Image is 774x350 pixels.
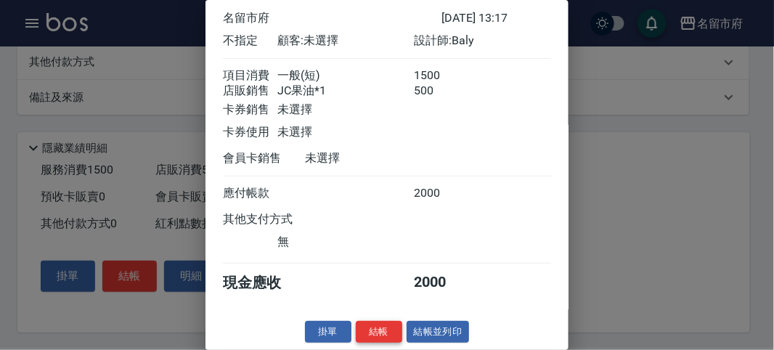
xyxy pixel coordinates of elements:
[441,11,551,26] div: [DATE] 13:17
[415,273,469,293] div: 2000
[415,186,469,201] div: 2000
[223,151,305,166] div: 會員卡銷售
[223,68,277,84] div: 項目消費
[223,102,277,118] div: 卡券銷售
[223,186,277,201] div: 應付帳款
[277,84,414,99] div: JC果油*1
[223,84,277,99] div: 店販銷售
[223,273,305,293] div: 現金應收
[277,68,414,84] div: 一般(短)
[356,321,402,343] button: 結帳
[223,11,441,26] div: 名留市府
[407,321,470,343] button: 結帳並列印
[223,212,333,227] div: 其他支付方式
[415,33,551,49] div: 設計師: Baly
[277,102,414,118] div: 未選擇
[277,125,414,140] div: 未選擇
[223,33,277,49] div: 不指定
[223,125,277,140] div: 卡券使用
[305,321,351,343] button: 掛單
[305,151,441,166] div: 未選擇
[415,84,469,99] div: 500
[277,235,414,250] div: 無
[415,68,469,84] div: 1500
[277,33,414,49] div: 顧客: 未選擇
